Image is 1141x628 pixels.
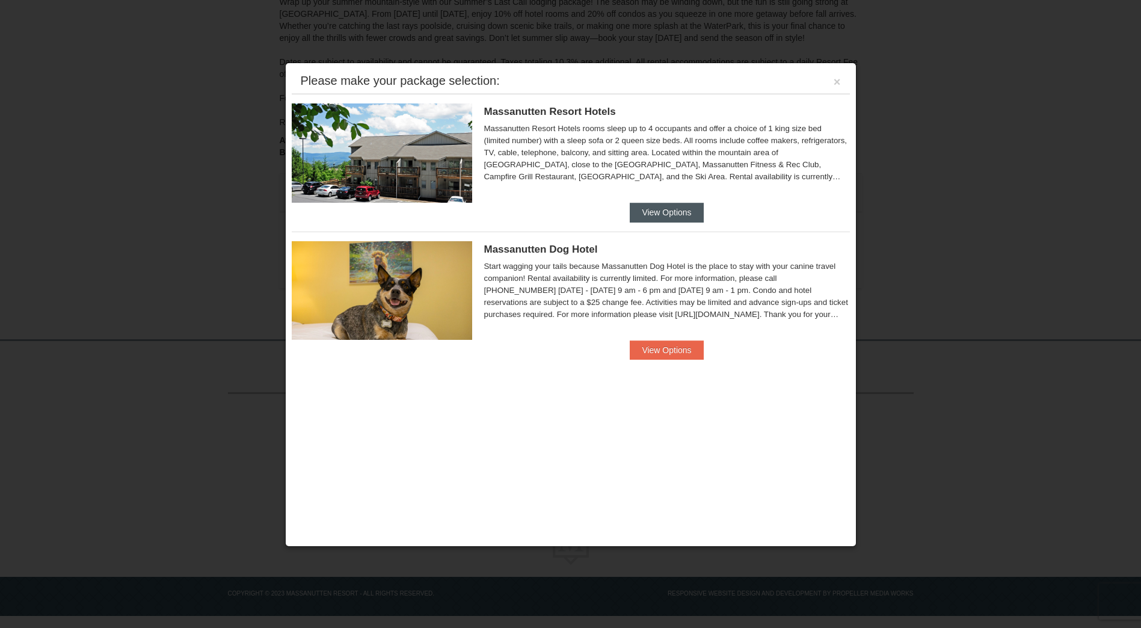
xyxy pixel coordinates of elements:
button: View Options [630,340,703,360]
button: View Options [630,203,703,222]
span: Massanutten Resort Hotels [484,106,616,117]
div: Massanutten Resort Hotels rooms sleep up to 4 occupants and offer a choice of 1 king size bed (li... [484,123,850,183]
img: 19219026-1-e3b4ac8e.jpg [292,103,472,202]
span: Massanutten Dog Hotel [484,244,598,255]
img: 27428181-5-81c892a3.jpg [292,241,472,340]
div: Please make your package selection: [301,75,500,87]
button: × [834,76,841,88]
div: Start wagging your tails because Massanutten Dog Hotel is the place to stay with your canine trav... [484,260,850,321]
